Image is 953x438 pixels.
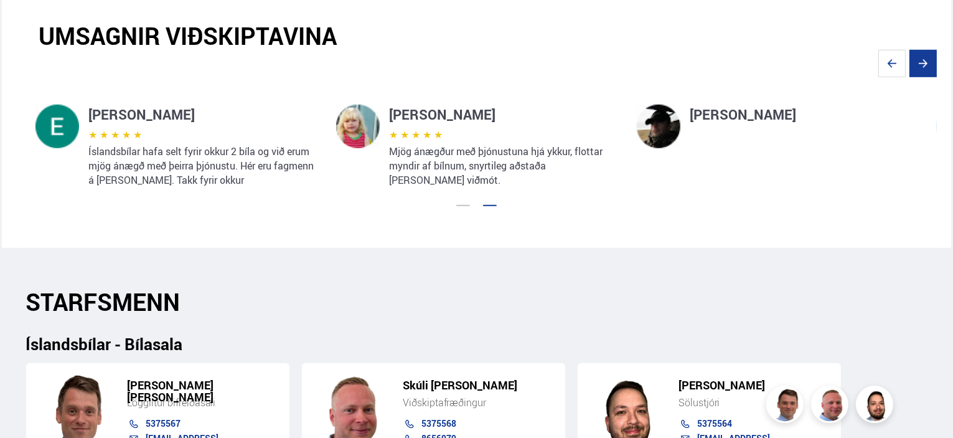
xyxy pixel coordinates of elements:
a: 5375567 [146,417,181,429]
h5: Skúli [PERSON_NAME] [403,379,555,391]
img: YGWNAdgseZi2Rbpe.webp [35,105,79,148]
h4: [PERSON_NAME] [88,105,316,125]
svg: Previous slide [878,50,906,77]
h5: [PERSON_NAME] [679,379,831,391]
p: Mjög ánægður með þjónustuna hjá ykkur, flottar myndir af bílnum, snyrtileg aðstaða [PERSON_NAME] ... [389,145,617,188]
img: dsORqd-mBEOihhtP.webp [637,105,680,148]
h5: [PERSON_NAME] [PERSON_NAME] [128,379,279,403]
img: nhp88E3Fdnt1Opn2.png [858,388,895,425]
h3: Íslandsbílar - Bílasala [26,335,927,353]
a: 5375564 [698,417,733,429]
img: siFngHWaQ9KaOqBr.png [813,388,850,425]
button: Open LiveChat chat widget [10,5,47,42]
img: FbJEzSuNWCJXmdc-.webp [768,388,805,425]
h4: [PERSON_NAME] [690,105,918,125]
span: ★ ★ ★ ★ ★ [88,128,142,141]
div: Sölustjóri [679,396,831,409]
div: Löggiltur bifreiðasali [128,396,279,409]
span: Viðskiptafræðingur [403,396,486,409]
h4: [PERSON_NAME] [389,105,617,125]
h2: STARFSMENN [26,288,927,316]
span: ★ ★ ★ ★ ★ [389,128,443,141]
p: Íslandsbílar hafa selt fyrir okkur 2 bíla og við erum mjög ánægð með þeirra þjónustu. Hér eru fag... [88,145,316,188]
svg: Next slide [909,50,937,77]
img: -Qq7HHLeqJtlnVG_.webp [336,105,380,148]
a: 5375568 [422,417,457,429]
h2: UMSAGNIR VIÐSKIPTAVINA [39,22,914,50]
